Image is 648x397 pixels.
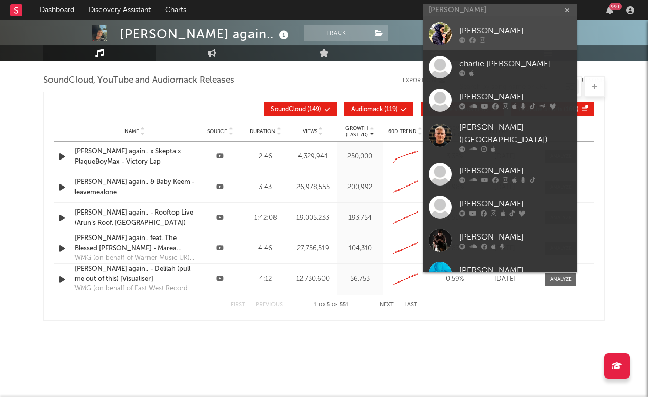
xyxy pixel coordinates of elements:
[609,3,622,10] div: 99 +
[231,302,245,308] button: First
[124,128,139,135] span: Name
[264,102,337,116] button: SoundCloud(149)
[291,213,335,223] div: 19,005,233
[245,152,286,162] div: 2:46
[423,84,577,117] a: [PERSON_NAME]
[423,50,577,84] a: charlie [PERSON_NAME]
[484,274,525,284] div: [DATE]
[351,107,398,113] span: ( 119 )
[388,128,416,135] span: 60D Trend
[423,257,577,290] a: [PERSON_NAME]
[459,198,571,210] div: [PERSON_NAME]
[43,74,234,87] span: SoundCloud, YouTube and Audiomack Releases
[245,182,286,193] div: 3:43
[340,213,380,223] div: 193,754
[423,4,577,17] input: Search for artists
[74,233,195,253] a: [PERSON_NAME] again.. feat. The Blessed [PERSON_NAME] - Marea (We’ve Lost Dancing) (Official Audio)
[291,274,335,284] div: 12,730,600
[421,102,504,116] button: YouTube Videos(147)
[344,102,413,116] button: Audiomack(119)
[459,165,571,177] div: [PERSON_NAME]
[351,107,383,113] span: Audiomack
[271,107,321,113] span: ( 149 )
[318,303,325,307] span: to
[304,25,368,41] button: Track
[340,274,380,284] div: 56,753
[606,6,613,14] button: 99+
[303,128,317,135] span: Views
[459,24,571,37] div: [PERSON_NAME]
[459,231,571,243] div: [PERSON_NAME]
[423,17,577,50] a: [PERSON_NAME]
[459,264,571,276] div: [PERSON_NAME]
[291,182,335,193] div: 26,978,555
[404,302,417,308] button: Last
[74,253,195,263] div: WMG (on behalf of Warner Music UK); ARESA, UMPG Publishing, Global Music Rights LLC, SOLAR Music ...
[256,302,283,308] button: Previous
[340,152,380,162] div: 250,000
[332,303,338,307] span: of
[459,91,571,103] div: [PERSON_NAME]
[345,131,368,138] p: (Last 7d)
[459,58,571,70] div: charlie [PERSON_NAME]
[271,107,306,113] span: SoundCloud
[74,177,195,197] a: [PERSON_NAME] again.. & Baby Keem - leavemealone
[74,284,195,294] div: WMG (on behalf of East West Records UK Ltd); Global Music Rights LLC, SOLAR Music Rights Manageme...
[431,274,479,284] div: 0.59 %
[74,264,195,284] a: [PERSON_NAME] again.. - Delilah (pull me out of this) [Visualiser]
[291,152,335,162] div: 4,329,941
[423,191,577,224] a: [PERSON_NAME]
[340,244,380,254] div: 104,310
[303,299,359,311] div: 1 5 551
[245,274,286,284] div: 4:12
[423,157,577,191] a: [PERSON_NAME]
[340,182,380,193] div: 200,992
[245,213,286,223] div: 1:42:08
[74,208,195,228] a: [PERSON_NAME] again.. - Rooftop Live (Arun’s Roof, [GEOGRAPHIC_DATA])
[345,125,368,131] p: Growth
[245,244,286,254] div: 4:46
[459,122,571,146] div: [PERSON_NAME] ([GEOGRAPHIC_DATA])
[250,128,276,135] span: Duration
[423,224,577,257] a: [PERSON_NAME]
[74,147,195,167] a: [PERSON_NAME] again.. x Skepta x PlaqueBoyMax - Victory Lap
[380,302,394,308] button: Next
[120,25,291,42] div: [PERSON_NAME] again..
[291,244,335,254] div: 27,756,519
[423,117,577,157] a: [PERSON_NAME] ([GEOGRAPHIC_DATA])
[207,128,227,135] span: Source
